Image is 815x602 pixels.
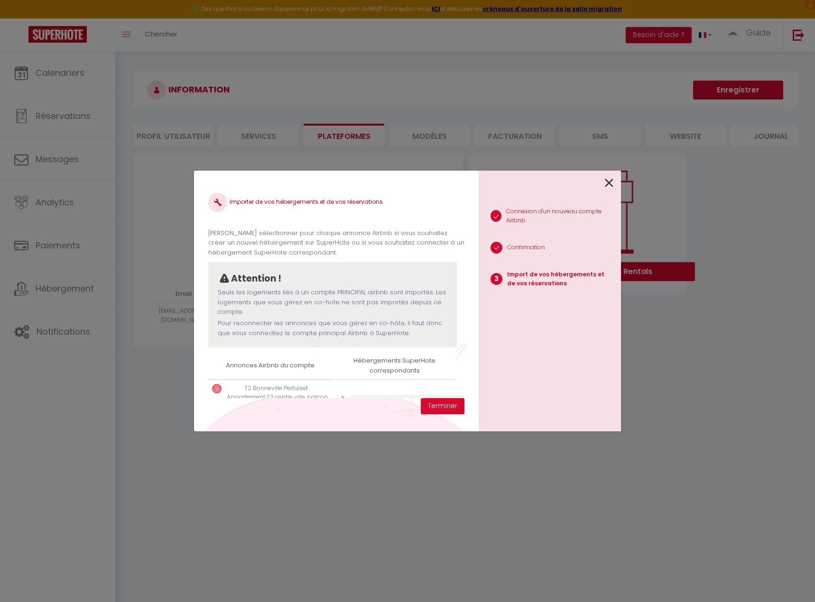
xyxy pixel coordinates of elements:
[231,272,281,286] p: Attention !
[208,193,464,212] h4: Importer de vos hébergements et de vos réservations
[491,273,502,285] span: 3
[506,207,613,225] p: Connexion d'un nouveau compte Airbnb
[333,352,457,379] th: Hébergements SuperHote correspondants
[507,243,545,252] p: Confirmation
[208,352,333,379] th: Annonces Airbnb du compte
[226,384,329,402] p: T2 Bonneville Pertuiset · Appartement T2 centre ville, balcon
[421,398,464,414] button: Terminer
[208,228,464,257] p: [PERSON_NAME] sélectionner pour chaque annonce Airbnb si vous souhaitez créer un nouvel hébergeme...
[507,270,613,288] p: Import de vos hébergements et de vos réservations
[218,288,447,317] p: Seuls les logements liés à un compte PRINCIPAL airbnb sont importés. Les logements que vous gérez...
[218,319,447,338] p: Pour reconnecter les annonces que vous gérez en co-hôte, il faut donc que vous connectiez le comp...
